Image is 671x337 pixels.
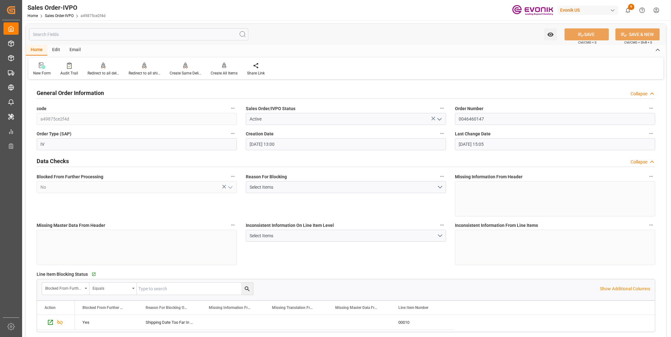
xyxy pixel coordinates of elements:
button: Creation Date [438,129,446,138]
div: Collapse [631,159,647,165]
div: Yes [82,315,130,330]
button: search button [241,283,253,295]
span: Order Type (SAP) [37,131,71,137]
div: Create Same Delivery Date [170,70,201,76]
button: Sales Order/IVPO Status [438,104,446,112]
div: New Form [33,70,51,76]
div: Share Link [247,70,265,76]
div: Collapse [631,91,647,97]
button: open menu [246,181,446,193]
input: MM-DD-YYYY HH:MM [246,138,446,150]
button: code [229,104,237,112]
span: Missing Information From Line Item [209,305,251,310]
div: Equals [93,284,130,291]
div: Shipping Date Too Far In The Future [138,315,201,329]
button: Last Change Date [647,129,655,138]
a: Home [27,14,38,18]
span: Blocked From Further Processing [37,174,103,180]
p: Show Additional Columns [600,286,650,292]
button: Order Number [647,104,655,112]
button: SAVE [565,28,609,40]
div: Email [65,45,86,56]
div: Home [26,45,47,56]
input: MM-DD-YYYY HH:MM [455,138,655,150]
span: Inconsistent Information On Line Item Level [246,222,334,229]
span: Reason For Blocking On This Line Item [146,305,188,310]
div: Blocked From Further Processing [45,284,82,291]
input: Type to search [137,283,253,295]
button: open menu [89,283,137,295]
span: Sales Order/IVPO Status [246,105,295,112]
div: Redirect to all shipments [129,70,160,76]
span: Reason For Blocking [246,174,287,180]
a: Sales Order-IVPO [45,14,74,18]
img: Evonik-brand-mark-Deep-Purple-RGB.jpeg_1700498283.jpeg [512,5,553,16]
div: 00010 [391,315,454,329]
span: Missing Master Data From SAP [335,305,378,310]
button: open menu [225,182,235,192]
div: Select Items [250,233,437,239]
span: Line Item Blocking Status [37,271,88,278]
button: Order Type (SAP) [229,129,237,138]
div: Sales Order-IVPO [27,3,106,12]
div: Press SPACE to select this row. [75,315,454,330]
span: Missing Master Data From Header [37,222,105,229]
div: Press SPACE to select this row. [37,315,75,330]
span: Last Change Date [455,131,491,137]
button: show 9 new notifications [621,3,635,17]
span: Blocked From Further Processing [82,305,125,310]
div: Audit Trail [60,70,78,76]
span: Missing Translation From Master Data [272,305,314,310]
span: code [37,105,46,112]
button: Evonik US [558,4,621,16]
span: 9 [628,4,634,10]
button: open menu [544,28,557,40]
span: Ctrl/CMD + S [578,40,596,45]
span: Inconsistent Information From Line Items [455,222,538,229]
div: Redirect to all deliveries [88,70,119,76]
button: Missing Master Data From Header [229,221,237,229]
div: Edit [47,45,65,56]
input: Search Fields [29,28,248,40]
h2: Data Checks [37,157,69,165]
span: Missing Information From Header [455,174,523,180]
button: Inconsistent Information On Line Item Level [438,221,446,229]
span: Line Item Number [398,305,428,310]
div: Evonik US [558,6,618,15]
span: Order Number [455,105,483,112]
button: Blocked From Further Processing [229,172,237,180]
div: Select Items [250,184,437,191]
button: Reason For Blocking [438,172,446,180]
span: Ctrl/CMD + Shift + S [624,40,652,45]
div: Create All Items [211,70,238,76]
button: Missing Information From Header [647,172,655,180]
span: Creation Date [246,131,274,137]
button: open menu [434,114,444,124]
button: Help Center [635,3,649,17]
button: Inconsistent Information From Line Items [647,221,655,229]
button: open menu [42,283,89,295]
h2: General Order Information [37,89,104,97]
button: SAVE & NEW [615,28,660,40]
div: Action [45,305,56,310]
button: open menu [246,230,446,242]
